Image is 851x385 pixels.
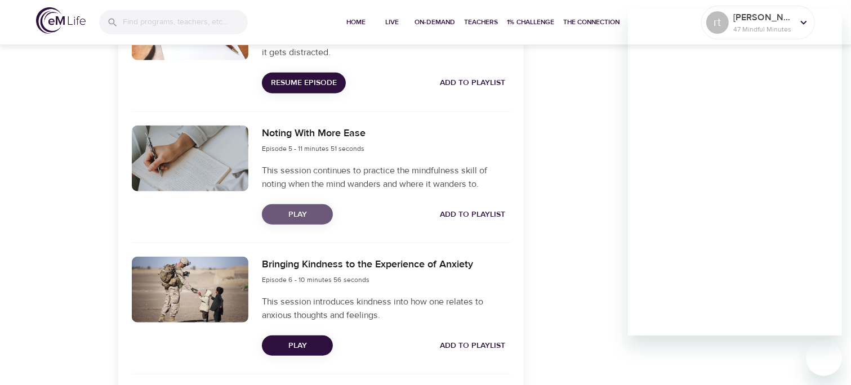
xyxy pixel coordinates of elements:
span: Play [271,208,324,222]
button: Add to Playlist [436,204,510,225]
p: This session continues to practice the mindfulness skill of noting when the mind wanders and wher... [262,164,510,191]
span: Episode 6 - 10 minutes 56 seconds [262,275,369,284]
span: Live [379,16,406,28]
span: Teachers [465,16,498,28]
iframe: Messaging window [628,9,842,335]
img: logo [36,7,86,34]
span: Episode 5 - 11 minutes 51 seconds [262,144,364,153]
h6: Noting With More Ease [262,126,366,142]
span: Add to Playlist [440,339,506,353]
h6: Bringing Kindness to the Experience of Anxiety [262,257,473,273]
span: Add to Playlist [440,76,506,90]
span: Add to Playlist [440,208,506,222]
span: 1% Challenge [507,16,555,28]
span: Resume Episode [271,76,337,90]
span: Play [271,339,324,353]
input: Find programs, teachers, etc... [123,10,248,34]
button: Play [262,204,333,225]
p: This session introduces kindness into how one relates to anxious thoughts and feelings. [262,295,510,322]
span: On-Demand [415,16,456,28]
p: This session explores noting where the mind wanders to when it gets distracted. [262,32,510,59]
button: Play [262,335,333,356]
iframe: Button to launch messaging window, conversation in progress [806,340,842,376]
button: Add to Playlist [436,335,510,356]
button: Resume Episode [262,73,346,93]
span: The Connection [564,16,620,28]
button: Add to Playlist [436,73,510,93]
span: Home [343,16,370,28]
